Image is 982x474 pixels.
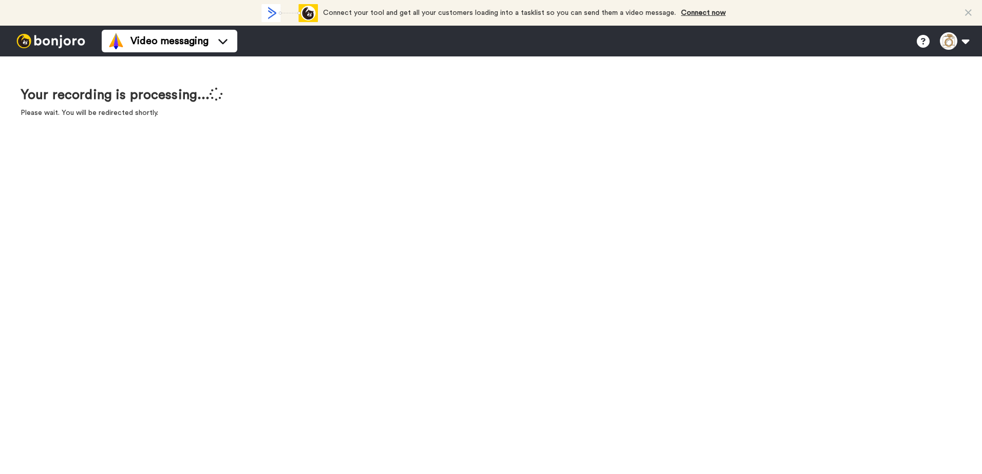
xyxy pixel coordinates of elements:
span: Video messaging [130,34,209,48]
div: animation [261,4,318,22]
p: Please wait. You will be redirected shortly. [21,108,223,118]
h1: Your recording is processing... [21,87,223,103]
img: vm-color.svg [108,33,124,49]
img: bj-logo-header-white.svg [12,34,89,48]
a: Connect now [681,9,726,16]
span: Connect your tool and get all your customers loading into a tasklist so you can send them a video... [323,9,676,16]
